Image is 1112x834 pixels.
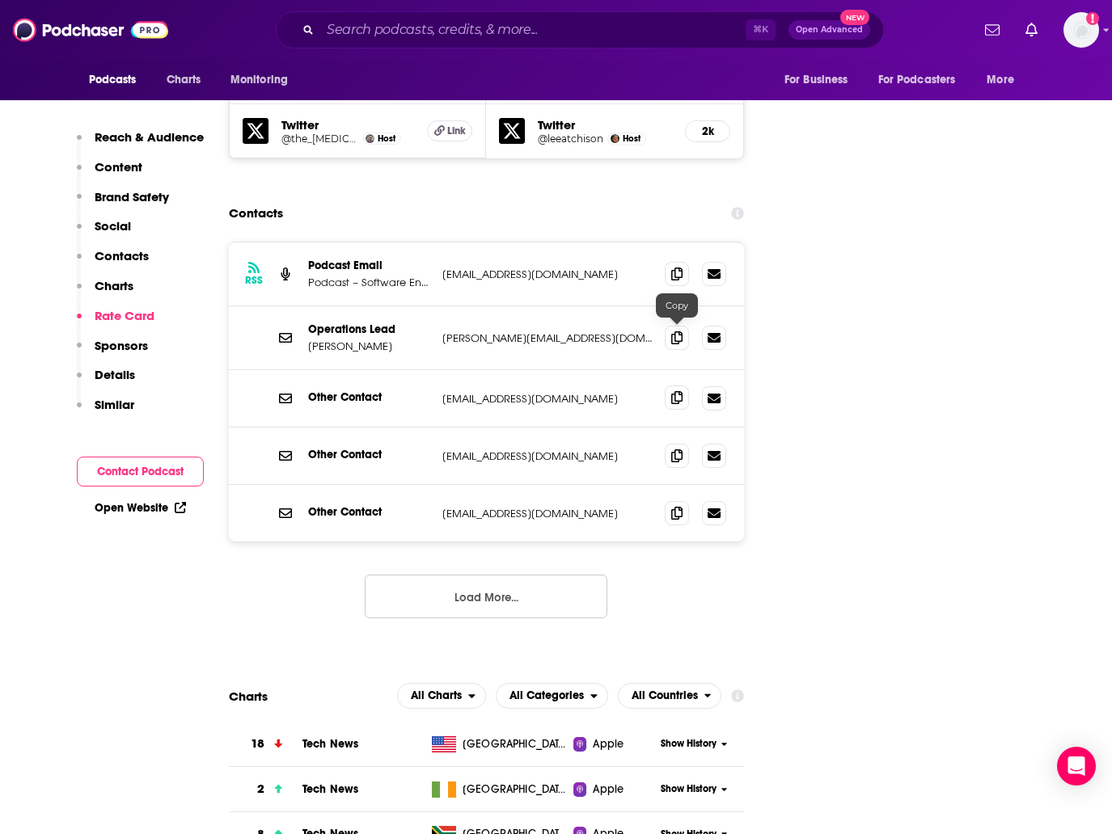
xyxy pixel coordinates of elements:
button: open menu [868,65,979,95]
span: Show History [661,782,717,796]
a: [GEOGRAPHIC_DATA] [425,781,573,798]
p: Rate Card [95,308,154,323]
a: Charts [156,65,211,95]
h5: 2k [699,124,717,138]
button: Similar [77,397,134,427]
button: open menu [78,65,158,95]
p: Details [95,367,135,382]
button: Open AdvancedNew [789,20,870,40]
a: Tech News [302,737,358,751]
p: [PERSON_NAME][EMAIL_ADDRESS][DOMAIN_NAME] [442,331,653,345]
p: Reach & Audience [95,129,204,145]
img: User Profile [1063,12,1099,48]
span: More [987,69,1014,91]
button: Charts [77,278,133,308]
a: Link [427,120,472,141]
span: Open Advanced [796,26,863,34]
a: @the_[MEDICAL_DATA] [281,133,359,145]
div: Open Intercom Messenger [1057,747,1096,786]
p: Social [95,218,131,234]
p: Other Contact [308,448,429,461]
span: New [840,10,869,25]
svg: Add a profile image [1086,12,1099,25]
span: Charts [167,69,201,91]
img: Podchaser - Follow, Share and Rate Podcasts [13,15,168,45]
p: Similar [95,397,134,412]
h2: Contacts [229,198,283,229]
div: Search podcasts, credits, & more... [276,11,884,48]
span: ⌘ K [746,19,776,40]
a: 2 [229,767,302,811]
span: Show History [661,737,717,751]
span: Apple [593,781,624,798]
p: Podcast Email [308,259,429,272]
a: Show notifications dropdown [1019,16,1044,44]
span: Apple [593,736,624,752]
h2: Countries [618,683,722,709]
p: [EMAIL_ADDRESS][DOMAIN_NAME] [442,392,653,406]
a: 18 [229,722,302,766]
h2: Platforms [397,683,486,709]
p: Brand Safety [95,189,169,204]
button: Show History [655,737,733,751]
p: [EMAIL_ADDRESS][DOMAIN_NAME] [442,507,653,520]
button: open menu [773,65,869,95]
button: Contacts [77,248,149,278]
img: Lee Atchison [611,134,619,143]
button: Content [77,159,142,189]
span: All Categories [509,690,584,701]
input: Search podcasts, credits, & more... [320,17,746,43]
p: Other Contact [308,390,429,404]
h5: Twitter [281,117,415,133]
span: Monitoring [230,69,288,91]
img: Jeffrey Meyerson [366,134,374,143]
p: Sponsors [95,338,148,353]
span: All Countries [632,690,698,701]
a: @leeatchison [538,133,603,145]
button: open menu [618,683,722,709]
button: Contact Podcast [77,457,204,486]
a: Apple [573,781,655,798]
p: [PERSON_NAME] [308,339,429,353]
button: open menu [496,683,608,709]
p: Other Contact [308,505,429,519]
p: Content [95,159,142,175]
span: Host [623,133,641,144]
div: Copy [656,293,698,318]
p: [EMAIL_ADDRESS][DOMAIN_NAME] [442,267,653,281]
span: United States [463,736,568,752]
p: Podcast – Software Engineering Daily [308,276,429,289]
span: For Podcasters [878,69,956,91]
h2: Categories [496,683,608,709]
p: [EMAIL_ADDRESS][DOMAIN_NAME] [442,449,653,463]
h5: Twitter [538,117,672,133]
p: Contacts [95,248,149,263]
a: Show notifications dropdown [979,16,1006,44]
button: open menu [397,683,486,709]
a: Tech News [302,782,358,796]
button: Show profile menu [1063,12,1099,48]
button: Social [77,218,131,248]
a: Apple [573,736,655,752]
h3: 18 [251,735,264,753]
span: Link [447,124,466,137]
button: Brand Safety [77,189,169,219]
span: For Business [784,69,848,91]
p: Operations Lead [308,322,429,336]
h3: RSS [245,274,263,287]
span: Ireland [463,781,568,798]
span: Logged in as danikarchmer [1063,12,1099,48]
span: Podcasts [89,69,137,91]
span: Host [378,133,395,144]
a: Open Website [95,501,186,515]
button: Sponsors [77,338,148,368]
span: All Charts [411,690,462,701]
button: Details [77,367,135,397]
